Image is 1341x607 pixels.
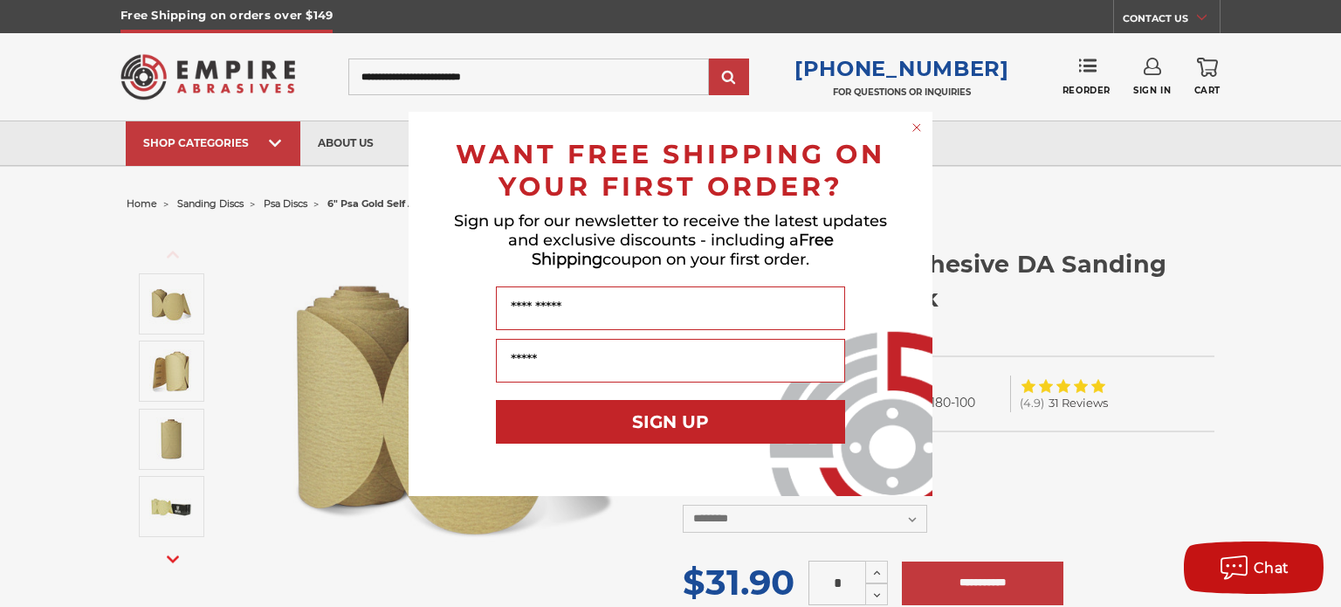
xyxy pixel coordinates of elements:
button: Close dialog [908,119,925,136]
button: SIGN UP [496,400,845,444]
span: Sign up for our newsletter to receive the latest updates and exclusive discounts - including a co... [454,211,887,269]
span: Free Shipping [532,231,834,269]
button: Chat [1184,541,1324,594]
span: WANT FREE SHIPPING ON YOUR FIRST ORDER? [456,138,885,203]
span: Chat [1254,560,1289,576]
